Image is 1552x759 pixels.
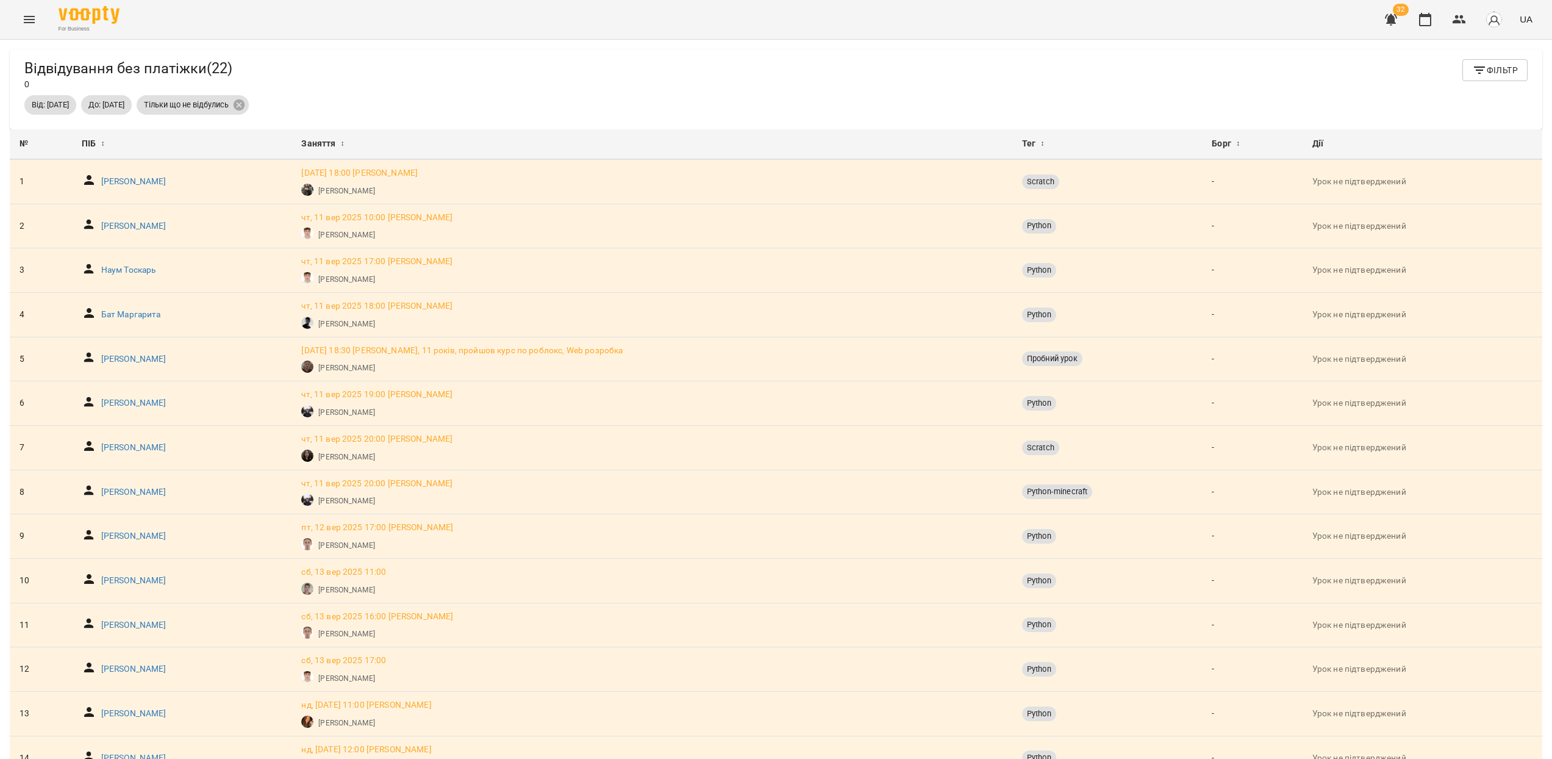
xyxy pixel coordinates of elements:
span: Тег [1022,137,1035,151]
a: [PERSON_NAME] [101,353,166,365]
p: - [1212,309,1292,321]
p: - [1212,575,1292,587]
img: Перепечай Олег Ігорович [301,272,313,284]
span: Заняття [301,137,335,151]
p: Урок не підтверджений [1312,264,1532,276]
img: Перепечай Олег Ігорович [301,671,313,683]
p: [PERSON_NAME] [101,575,166,587]
a: пт, 12 вер 2025 17:00 [PERSON_NAME] [301,522,453,534]
td: 6 [10,381,72,426]
p: - [1212,264,1292,276]
p: [PERSON_NAME] [101,619,166,631]
span: Python [1022,265,1056,276]
p: - [1212,530,1292,542]
a: [PERSON_NAME] [318,362,374,373]
img: Перепечай Олег Ігорович [301,228,313,240]
td: 12 [10,647,72,692]
a: чт, 11 вер 2025 20:00 [PERSON_NAME] [301,433,452,445]
a: чт, 11 вер 2025 20:00 [PERSON_NAME] [301,478,452,490]
img: Садовський Ярослав Олександрович [301,494,313,506]
div: Тільки що не відбулись [137,95,249,115]
td: 13 [10,691,72,736]
a: [PERSON_NAME] [318,495,374,506]
a: нд, [DATE] 12:00 [PERSON_NAME] [301,744,431,756]
td: 10 [10,558,72,603]
p: Бат Маргарита [101,309,161,321]
span: Python [1022,531,1056,542]
p: [PERSON_NAME] [101,397,166,409]
span: Фільтр [1472,63,1518,77]
a: [PERSON_NAME] [318,628,374,639]
p: [PERSON_NAME] [101,530,166,542]
p: [PERSON_NAME] [318,585,374,595]
p: чт, 11 вер 2025 17:00 [PERSON_NAME] [301,256,452,268]
p: Урок не підтверджений [1312,442,1532,454]
a: нд, [DATE] 11:00 [PERSON_NAME] [301,699,431,711]
span: Python [1022,398,1056,409]
p: [PERSON_NAME] [101,220,166,232]
span: Scratch [1022,176,1059,187]
a: чт, 11 вер 2025 19:00 [PERSON_NAME] [301,389,452,401]
span: Python [1022,309,1056,320]
a: [PERSON_NAME] [101,486,166,498]
p: сб, 13 вер 2025 16:00 [PERSON_NAME] [301,611,453,623]
span: 32 [1393,4,1409,16]
a: Наум Тоскарь [101,264,156,276]
a: сб, 13 вер 2025 11:00 [301,566,386,578]
p: - [1212,619,1292,631]
img: Стаховська Анастасія Русланівна [301,184,313,196]
a: [PERSON_NAME] [318,229,374,240]
p: - [1212,220,1292,232]
td: 4 [10,293,72,337]
p: - [1212,442,1292,454]
span: ↕ [1040,137,1044,151]
p: [PERSON_NAME] [318,274,374,285]
img: Шатило Артем Сергійович [301,317,313,329]
p: Урок не підтверджений [1312,397,1532,409]
p: чт, 11 вер 2025 10:00 [PERSON_NAME] [301,212,452,224]
span: For Business [59,25,120,33]
a: [PERSON_NAME] [318,318,374,329]
p: Урок не підтверджений [1312,708,1532,720]
img: Садовський Ярослав Олександрович [301,405,313,417]
span: Від: [DATE] [24,99,76,110]
a: [PERSON_NAME] [318,407,374,418]
div: № [20,137,62,151]
p: [PERSON_NAME] [318,718,374,728]
p: [DATE] 18:00 [PERSON_NAME] [301,167,418,179]
a: [PERSON_NAME] [101,663,166,675]
p: - [1212,486,1292,498]
p: Урок не підтверджений [1312,663,1532,675]
a: чт, 11 вер 2025 18:00 [PERSON_NAME] [301,300,452,312]
span: Python-minecraft [1022,486,1092,497]
img: Беліменко Вікторія Віталіївна [301,716,313,728]
a: [PERSON_NAME] [318,673,374,684]
p: Урок не підтверджений [1312,176,1532,188]
span: ↕ [340,137,344,151]
img: Швидкій Вадим Ігорович [301,361,313,373]
a: [PERSON_NAME] [318,540,374,551]
td: 1 [10,160,72,204]
span: Борг [1212,137,1231,151]
p: [PERSON_NAME] [101,442,166,454]
img: Цомпель Олександр Ігорович [301,538,313,550]
span: До: [DATE] [81,99,132,110]
p: Урок не підтверджений [1312,486,1532,498]
a: [PERSON_NAME] [318,451,374,462]
p: Урок не підтверджений [1312,353,1532,365]
h5: Відвідування без платіжки ( 22 ) [24,59,232,78]
a: [DATE] 18:30 [PERSON_NAME], 11 років, пройшов курс по роблокс, Web розробка [301,345,623,357]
